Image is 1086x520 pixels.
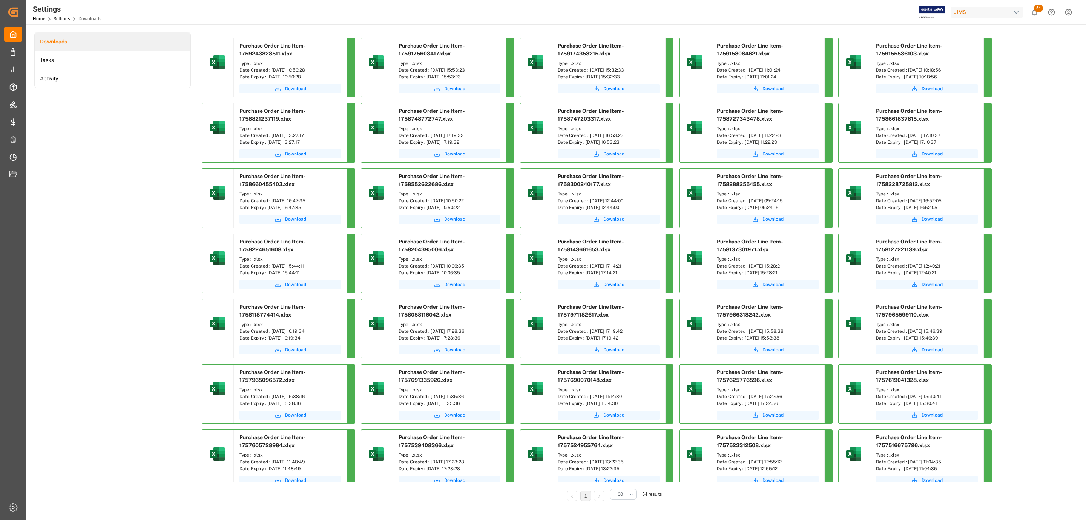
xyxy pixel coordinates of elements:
[444,85,465,92] span: Download
[239,108,306,122] span: Purchase Order Line Item-1758821237119.xlsx
[239,335,341,342] div: Date Expiry : [DATE] 10:19:34
[239,197,341,204] div: Date Created : [DATE] 16:47:35
[239,256,341,263] div: Type : .xlsx
[610,489,637,500] button: open menu
[526,184,545,202] img: microsoft-excel-2019--v1.png
[686,445,704,463] img: microsoft-excel-2019--v1.png
[526,118,545,137] img: microsoft-excel-2019--v1.png
[686,184,704,202] img: microsoft-excel-2019--v1.png
[239,476,341,485] button: Download
[54,16,70,22] a: Settings
[399,345,500,354] a: Download
[367,314,385,332] img: microsoft-excel-2019--v1.png
[208,445,226,463] img: microsoft-excel-2019--v1.png
[717,465,819,472] div: Date Expiry : [DATE] 12:55:12
[208,249,226,267] img: microsoft-excel-2019--v1.png
[399,215,500,224] button: Download
[399,476,500,485] button: Download
[399,43,465,57] span: Purchase Order Line Item-1759175603417.xlsx
[876,328,978,335] div: Date Created : [DATE] 15:46:39
[558,411,660,420] a: Download
[717,263,819,269] div: Date Created : [DATE] 15:28:21
[399,452,500,458] div: Type : .xlsx
[399,84,500,93] button: Download
[399,393,500,400] div: Date Created : [DATE] 11:35:36
[876,139,978,146] div: Date Expiry : [DATE] 17:10:37
[717,139,819,146] div: Date Expiry : [DATE] 11:22:23
[558,139,660,146] div: Date Expiry : [DATE] 16:53:23
[717,84,819,93] button: Download
[239,465,341,472] div: Date Expiry : [DATE] 11:48:49
[558,458,660,465] div: Date Created : [DATE] 13:22:35
[717,269,819,276] div: Date Expiry : [DATE] 15:28:21
[845,314,863,332] img: microsoft-excel-2019--v1.png
[239,328,341,335] div: Date Created : [DATE] 10:19:34
[876,411,978,420] a: Download
[399,132,500,139] div: Date Created : [DATE] 17:19:32
[399,204,500,211] div: Date Expiry : [DATE] 10:50:22
[558,149,660,158] button: Download
[285,216,306,223] span: Download
[558,125,660,132] div: Type : .xlsx
[239,458,341,465] div: Date Created : [DATE] 11:48:49
[526,53,545,71] img: microsoft-excel-2019--v1.png
[876,173,942,187] span: Purchase Order Line Item-1758228725812.xlsx
[399,191,500,197] div: Type : .xlsx
[208,314,226,332] img: microsoft-excel-2019--v1.png
[399,108,465,122] span: Purchase Order Line Item-1758748772747.xlsx
[762,412,784,418] span: Download
[444,346,465,353] span: Download
[603,346,624,353] span: Download
[845,380,863,398] img: microsoft-excel-2019--v1.png
[616,491,623,498] span: 100
[399,304,465,318] span: Purchase Order Line Item-1758058116042.xlsx
[399,125,500,132] div: Type : .xlsx
[603,412,624,418] span: Download
[239,204,341,211] div: Date Expiry : [DATE] 16:47:35
[876,108,942,122] span: Purchase Order Line Item-1758661837815.xlsx
[717,321,819,328] div: Type : .xlsx
[239,215,341,224] button: Download
[558,215,660,224] a: Download
[399,60,500,67] div: Type : .xlsx
[580,491,591,501] li: 1
[558,197,660,204] div: Date Created : [DATE] 12:44:00
[717,393,819,400] div: Date Created : [DATE] 17:22:56
[239,149,341,158] button: Download
[367,445,385,463] img: microsoft-excel-2019--v1.png
[845,118,863,137] img: microsoft-excel-2019--v1.png
[717,132,819,139] div: Date Created : [DATE] 11:22:23
[717,304,783,318] span: Purchase Order Line Item-1757966318242.xlsx
[239,238,306,252] span: Purchase Order Line Item-1758224651608.xlsx
[558,204,660,211] div: Date Expiry : [DATE] 12:44:00
[558,74,660,80] div: Date Expiry : [DATE] 15:32:33
[876,476,978,485] a: Download
[399,411,500,420] button: Download
[876,215,978,224] button: Download
[717,434,783,448] span: Purchase Order Line Item-1757523312508.xlsx
[558,400,660,407] div: Date Expiry : [DATE] 11:14:30
[399,465,500,472] div: Date Expiry : [DATE] 17:23:28
[399,173,465,187] span: Purchase Order Line Item-1758552622686.xlsx
[208,184,226,202] img: microsoft-excel-2019--v1.png
[239,84,341,93] button: Download
[239,369,306,383] span: Purchase Order Line Item-1757965096572.xlsx
[558,304,624,318] span: Purchase Order Line Item-1757971182617.xlsx
[1034,5,1043,12] span: 54
[876,393,978,400] div: Date Created : [DATE] 15:30:41
[35,69,190,88] li: Activity
[399,149,500,158] button: Download
[35,32,190,51] a: Downloads
[526,445,545,463] img: microsoft-excel-2019--v1.png
[717,335,819,342] div: Date Expiry : [DATE] 15:58:38
[876,269,978,276] div: Date Expiry : [DATE] 12:40:21
[717,411,819,420] button: Download
[558,369,624,383] span: Purchase Order Line Item-1757690070148.xlsx
[399,263,500,269] div: Date Created : [DATE] 10:06:35
[922,85,943,92] span: Download
[922,151,943,157] span: Download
